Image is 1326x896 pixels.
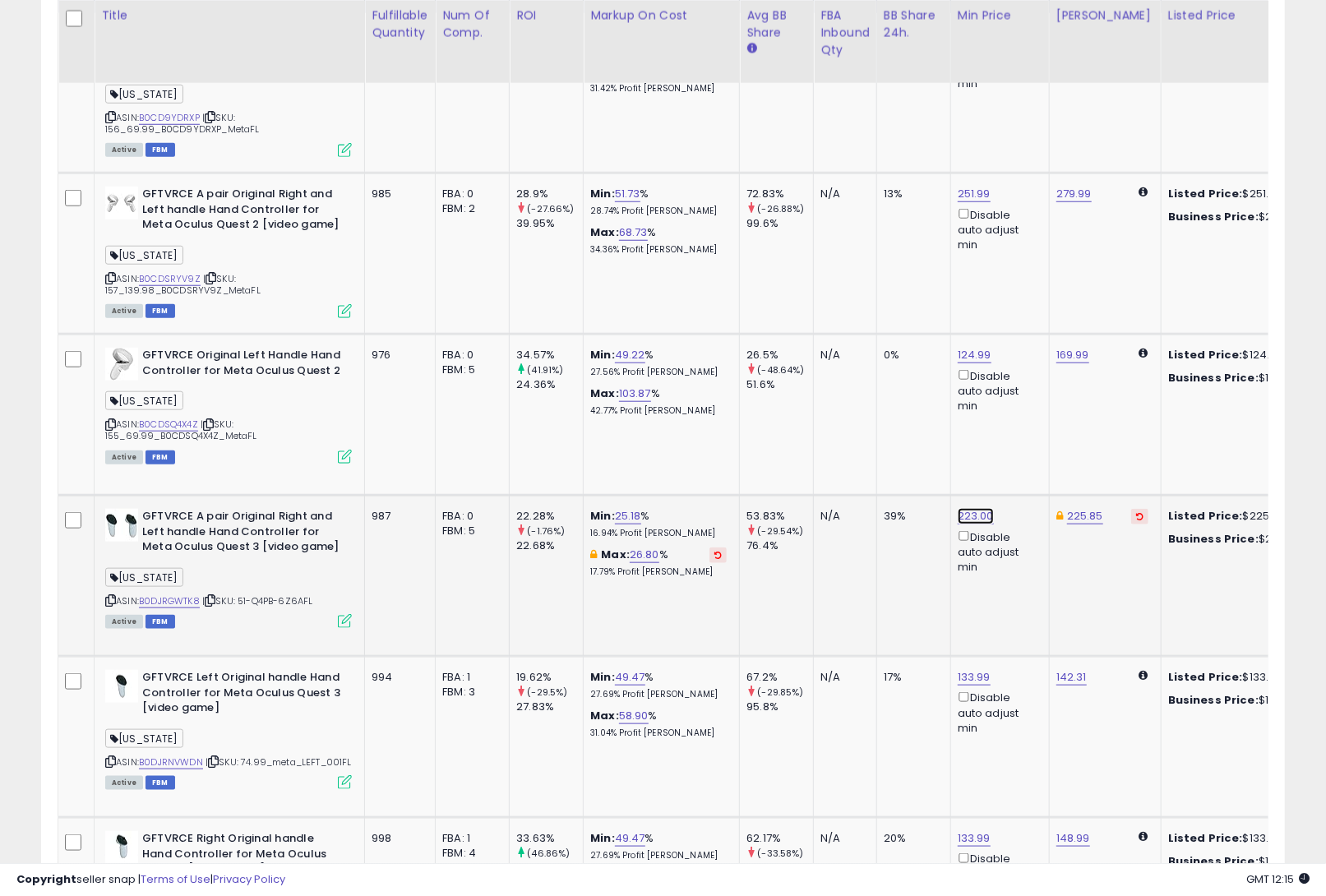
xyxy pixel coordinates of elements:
small: (-27.66%) [527,202,574,215]
span: [US_STATE] [105,568,183,587]
div: FBM: 5 [442,363,497,377]
p: 27.69% Profit [PERSON_NAME] [590,689,727,700]
div: Title [101,7,358,24]
b: Max: [590,224,619,240]
img: 31t9C2rg2cL._SL40_.jpg [105,187,138,219]
a: 49.22 [615,347,645,363]
div: 985 [372,187,423,201]
b: Business Price: [1168,531,1259,547]
div: 13% [884,187,938,201]
a: B0CDSQ4X4Z [139,418,198,432]
a: B0CDSRYV9Z [139,272,201,286]
span: FBM [146,450,175,464]
div: $251.99 [1168,187,1305,201]
span: All listings currently available for purchase on Amazon [105,304,143,318]
a: 124.99 [958,347,991,363]
div: ASIN: [105,25,352,155]
b: GFTVRCE Original Left Handle Hand Controller for Meta Oculus Quest 2 [142,348,342,382]
div: 994 [372,670,423,685]
a: 225.85 [1067,508,1103,524]
small: (-33.58%) [757,847,803,860]
span: All listings currently available for purchase on Amazon [105,615,143,629]
a: 142.31 [1056,669,1087,686]
div: $124.99 [1168,348,1305,363]
div: % [590,670,727,700]
span: FBM [146,776,175,790]
strong: Copyright [16,871,76,887]
div: N/A [820,187,864,201]
a: 58.90 [619,708,649,724]
span: FBM [146,615,175,629]
b: Min: [590,669,615,685]
small: (46.86%) [527,847,570,860]
div: 76.4% [746,538,813,553]
div: 99.6% [746,216,813,231]
small: Avg BB Share. [746,41,756,56]
p: 34.36% Profit [PERSON_NAME] [590,244,727,256]
div: N/A [820,509,864,524]
div: Avg BB Share [746,7,806,41]
a: 251.99 [958,186,991,202]
div: 33.63% [516,831,583,846]
b: GFTVRCE Left Original handle Hand Controller for Meta Oculus Quest 3 [video game] [142,670,342,720]
div: 34.57% [516,348,583,363]
p: 17.79% Profit [PERSON_NAME] [590,566,727,578]
div: 26.5% [746,348,813,363]
a: B0DJRNVWDN [139,755,203,769]
div: N/A [820,348,864,363]
span: FBM [146,304,175,318]
span: All listings currently available for purchase on Amazon [105,776,143,790]
span: | SKU: 51-Q4PB-6Z6AFL [202,594,313,607]
b: Listed Price: [1168,508,1243,524]
img: 31DwJkzjrSL._SL40_.jpg [105,831,138,864]
div: 22.28% [516,509,583,524]
a: 148.99 [1056,830,1090,847]
div: % [590,547,727,578]
div: 17% [884,670,938,685]
small: (-1.76%) [527,524,565,538]
a: Privacy Policy [213,871,285,887]
b: Max: [590,386,619,401]
p: 27.56% Profit [PERSON_NAME] [590,367,727,378]
small: (41.91%) [527,363,563,376]
span: 2025-10-9 12:15 GMT [1246,871,1310,887]
div: 976 [372,348,423,363]
div: % [590,348,727,378]
span: [US_STATE] [105,729,183,748]
p: 31.42% Profit [PERSON_NAME] [590,83,727,95]
div: $225.85 [1168,509,1305,524]
div: FBM: 4 [442,846,497,861]
b: Listed Price: [1168,347,1243,363]
div: 39% [884,509,938,524]
div: FBA: 0 [442,509,497,524]
div: Listed Price [1168,7,1310,24]
b: Business Price: [1168,692,1259,708]
span: All listings currently available for purchase on Amazon [105,143,143,157]
img: 31-Vy0KSI9L._SL40_.jpg [105,348,138,381]
a: 51.73 [615,186,640,202]
a: 279.99 [1056,186,1092,202]
div: Disable auto adjust min [958,367,1037,413]
div: FBM: 2 [442,201,497,216]
b: Listed Price: [1168,669,1243,685]
div: FBA: 0 [442,187,497,201]
div: $133.99 [1168,831,1305,846]
span: | SKU: 157_139.98_B0CDSRYV9Z_MetaFL [105,272,261,297]
small: (-48.64%) [757,363,804,376]
a: 26.80 [630,547,659,563]
div: Num of Comp. [442,7,502,41]
p: 28.74% Profit [PERSON_NAME] [590,206,727,217]
div: 27.83% [516,700,583,714]
div: ASIN: [105,348,352,462]
b: Listed Price: [1168,830,1243,846]
span: | SKU: 155_69.99_B0CDSQ4X4Z_MetaFL [105,418,257,442]
p: 31.04% Profit [PERSON_NAME] [590,727,727,739]
small: (-29.5%) [527,686,567,699]
div: 20% [884,831,938,846]
div: Markup on Cost [590,7,732,24]
div: 51.6% [746,377,813,392]
div: N/A [820,831,864,846]
div: 22.68% [516,538,583,553]
b: Min: [590,347,615,363]
div: $124.99 [1168,371,1305,386]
